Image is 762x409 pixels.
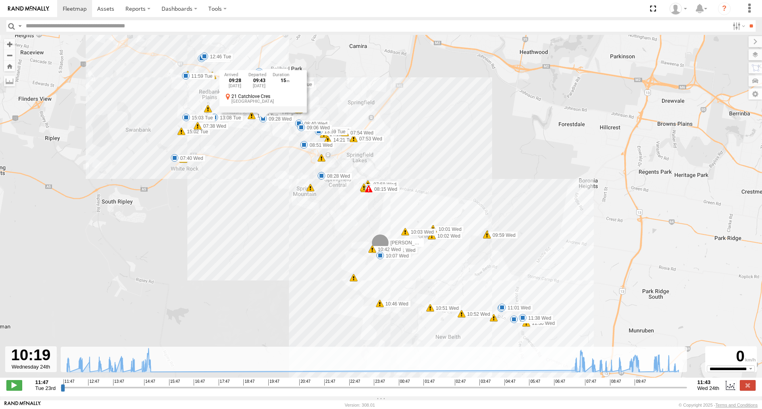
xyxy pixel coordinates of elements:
label: 07:38 Wed [198,123,229,130]
label: 10:51 Wed [430,305,461,312]
span: [PERSON_NAME] B - Corolla Hatch [391,240,467,246]
label: 15:03 Tue [186,114,215,121]
label: Search Filter Options [729,20,747,32]
span: 05:47 [529,379,540,386]
div: 21 [184,71,192,79]
span: 19:47 [268,379,279,386]
label: Map Settings [749,88,762,100]
label: 13:59 Tue [319,128,348,135]
label: 09:59 Wed [487,232,518,239]
label: 09:28 Wed [263,115,294,123]
label: 10:03 Wed [405,229,436,236]
span: 03:47 [479,379,491,386]
strong: 11:47 [35,379,56,385]
label: 08:51 Wed [304,142,335,149]
div: 10 [208,71,216,79]
label: 11:38 Wed [523,315,554,322]
div: 0 [706,348,756,365]
label: Close [740,380,756,390]
span: 21:47 [324,379,335,386]
span: 15:47 [169,379,180,386]
span: 07:47 [585,379,596,386]
a: Terms and Conditions [716,403,758,407]
label: Search Query [17,20,23,32]
label: 12:46 Tue [204,53,233,60]
label: 07:40 Wed [175,155,206,162]
label: 11:59 Tue [186,73,215,80]
div: [GEOGRAPHIC_DATA] [231,99,302,104]
label: Measure [4,75,15,86]
label: 07:54 Wed [345,129,376,136]
div: 9 [490,314,498,322]
span: 18:47 [243,379,254,386]
a: Visit our Website [4,401,41,409]
label: 11:01 Wed [502,304,533,311]
span: 23:47 [374,379,385,386]
label: 08:16 Wed [364,184,395,191]
label: 07:53 Wed [354,135,385,142]
span: 14:47 [144,379,155,386]
label: 14:18 Tue [323,127,352,134]
label: 15:02 Tue [181,128,210,135]
span: 17:47 [219,379,230,386]
div: 9 [204,105,212,113]
div: Version: 308.01 [345,403,375,407]
div: 9 [350,274,358,282]
img: rand-logo.svg [8,6,49,12]
label: 11:30 Wed [526,320,557,327]
span: Tue 23rd Sep 2025 [35,385,56,391]
span: 08:47 [610,379,621,386]
label: 07:58 Wed [368,181,399,188]
span: 15 [281,78,289,83]
button: Zoom Home [4,61,15,71]
label: 14:21 Tue [328,136,357,144]
strong: 11:43 [697,379,719,385]
label: 10:07 Wed [380,252,411,259]
label: 08:40 Wed [299,120,330,127]
span: 12:47 [88,379,99,386]
span: 06:47 [554,379,565,386]
label: 13:08 Tue [214,114,243,121]
label: 10:57 Wed [501,305,532,312]
label: 08:15 Wed [369,186,400,193]
button: Zoom in [4,39,15,50]
span: 09:47 [635,379,646,386]
div: © Copyright 2025 - [679,403,758,407]
label: 10:52 Wed [462,311,493,318]
div: Marco DiBenedetto [667,3,690,15]
label: Play/Stop [6,380,22,390]
div: [DATE] [248,83,270,88]
div: 09:28 [224,78,246,83]
label: 13:42 Tue [259,69,288,76]
span: Wed 24th Sep 2025 [697,385,719,391]
i: ? [718,2,731,15]
label: 09:59 Wed [487,231,518,238]
label: 08:28 Wed [321,173,352,180]
div: 6 [306,184,314,192]
label: 11:16 Wed [514,316,545,323]
span: 11:47 [63,379,75,386]
span: 16:47 [194,379,205,386]
label: 10:02 Wed [432,232,463,240]
label: 10:01 Wed [433,226,464,233]
label: 10:42 Wed [372,246,403,253]
div: [DATE] [224,83,246,88]
label: 09:06 Wed [301,124,332,131]
span: 13:47 [113,379,124,386]
div: 16 [317,154,325,162]
label: 10:46 Wed [380,300,411,307]
span: 04:47 [504,379,516,386]
label: 12:26 Tue [202,55,231,62]
span: 01:47 [423,379,435,386]
div: 14 [295,106,303,113]
div: 21 Catchlove Cres [231,94,302,99]
span: 20:47 [299,379,310,386]
span: 22:47 [349,379,360,386]
span: 02:47 [455,379,466,386]
button: Zoom out [4,50,15,61]
span: 00:47 [399,379,410,386]
div: 5 [179,155,187,163]
div: 09:43 [248,78,270,83]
